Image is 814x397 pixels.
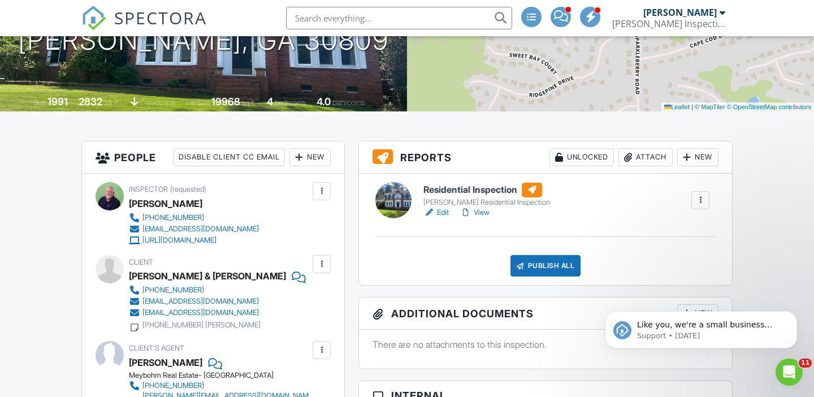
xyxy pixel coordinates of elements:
span: sq.ft. [242,98,256,107]
h3: Reports [359,141,732,174]
a: [PHONE_NUMBER] [129,284,297,296]
a: Edit [423,207,449,218]
div: Unlocked [549,148,614,166]
div: 4.0 [317,96,331,107]
a: [PHONE_NUMBER] [129,212,259,223]
div: [EMAIL_ADDRESS][DOMAIN_NAME] [142,297,259,306]
div: [EMAIL_ADDRESS][DOMAIN_NAME] [142,225,259,234]
a: [EMAIL_ADDRESS][DOMAIN_NAME] [129,296,297,307]
span: (requested) [170,185,206,193]
div: [URL][DOMAIN_NAME] [142,236,217,245]
h6: Residential Inspection [423,183,550,197]
span: | [691,103,693,110]
div: [PHONE_NUMBER] [PERSON_NAME] [142,321,261,330]
span: Client [129,258,153,266]
div: Disable Client CC Email [174,148,285,166]
span: 11 [799,359,812,368]
a: [EMAIL_ADDRESS][DOMAIN_NAME] [129,307,297,318]
a: Leaflet [664,103,690,110]
span: Client's Agent [129,344,184,352]
h3: People [82,141,344,174]
iframe: Intercom live chat [776,359,803,386]
div: [PERSON_NAME] & [PERSON_NAME] [129,267,286,284]
div: [PHONE_NUMBER] [142,286,204,295]
div: Attach [618,148,673,166]
a: SPECTORA [81,15,207,39]
div: [PERSON_NAME] [129,195,202,212]
a: © MapTiler [695,103,725,110]
span: bathrooms [332,98,365,107]
div: Publish All [510,255,581,277]
iframe: Intercom notifications message [588,287,814,366]
div: 2832 [79,96,102,107]
div: 1991 [47,96,68,107]
div: New [677,148,718,166]
span: sq. ft. [104,98,120,107]
div: Meybohm Real Estate- [GEOGRAPHIC_DATA] [129,371,319,380]
span: bedrooms [275,98,306,107]
div: [PHONE_NUMBER] [142,381,204,390]
span: Built [33,98,46,107]
a: © OpenStreetMap contributors [727,103,811,110]
div: [EMAIL_ADDRESS][DOMAIN_NAME] [142,308,259,317]
div: [PHONE_NUMBER] [142,213,204,222]
p: There are no attachments to this inspection. [373,338,718,351]
img: The Best Home Inspection Software - Spectora [81,6,106,31]
div: [PERSON_NAME] Residential Inspection [423,198,550,207]
a: View [460,207,490,218]
a: [EMAIL_ADDRESS][DOMAIN_NAME] [129,223,259,235]
span: SPECTORA [114,6,207,29]
span: crawlspace [140,98,175,107]
h3: Additional Documents [359,297,732,330]
div: New [289,148,331,166]
div: 4 [267,96,273,107]
a: [PHONE_NUMBER] [129,380,310,391]
span: Inspector [129,185,168,193]
div: 19968 [211,96,240,107]
div: Hargrove Inspection Services, Inc. [612,18,725,29]
div: [PERSON_NAME] [643,7,717,18]
a: Residential Inspection [PERSON_NAME] Residential Inspection [423,183,550,208]
input: Search everything... [286,7,512,29]
a: [URL][DOMAIN_NAME] [129,235,259,246]
div: [PERSON_NAME] [129,354,202,371]
span: Lot Size [186,98,210,107]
